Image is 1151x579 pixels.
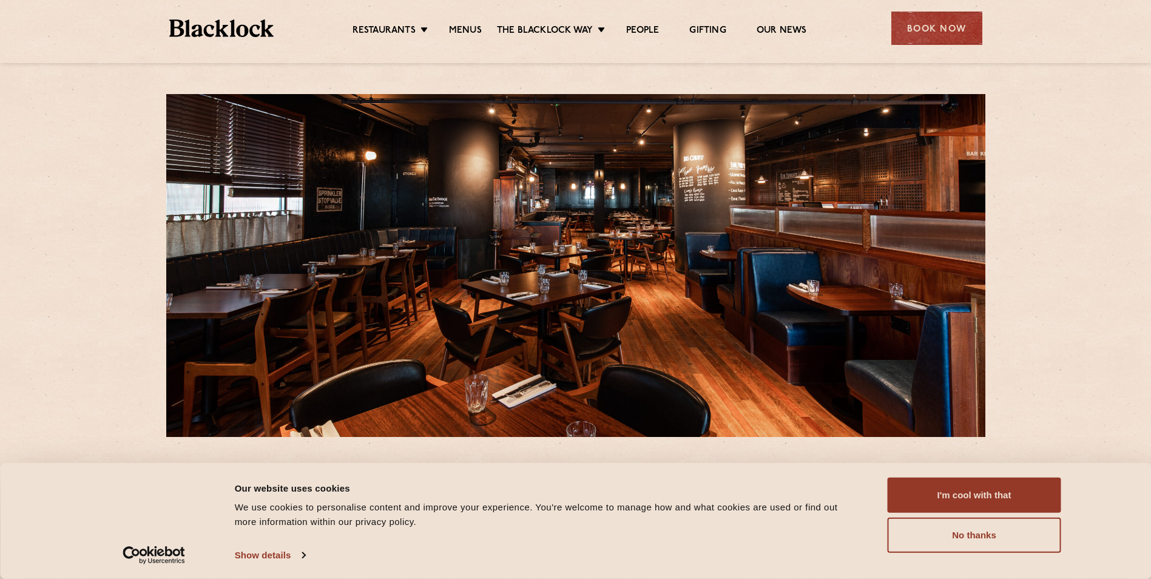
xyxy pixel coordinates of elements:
img: BL_Textured_Logo-footer-cropped.svg [169,19,274,37]
div: Book Now [891,12,982,45]
a: The Blacklock Way [497,25,593,38]
a: Our News [757,25,807,38]
a: Restaurants [353,25,416,38]
a: People [626,25,659,38]
a: Gifting [689,25,726,38]
div: We use cookies to personalise content and improve your experience. You're welcome to manage how a... [235,500,860,529]
a: Usercentrics Cookiebot - opens in a new window [101,546,207,564]
div: Our website uses cookies [235,481,860,495]
a: Show details [235,546,305,564]
a: Menus [449,25,482,38]
button: I'm cool with that [888,478,1061,513]
button: No thanks [888,518,1061,553]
